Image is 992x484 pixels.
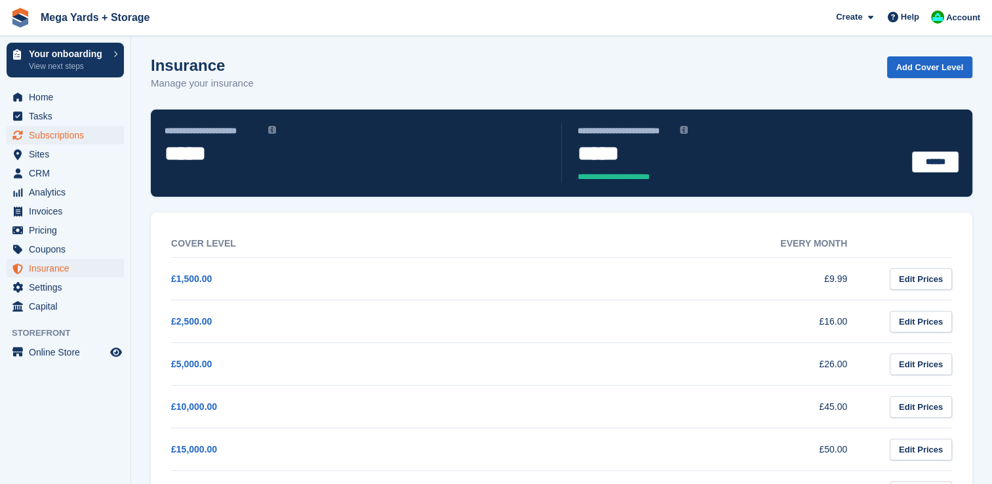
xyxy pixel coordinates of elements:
span: Coupons [29,240,108,258]
img: Ben Ainscough [931,10,944,24]
a: menu [7,126,124,144]
span: Subscriptions [29,126,108,144]
a: menu [7,240,124,258]
td: £9.99 [523,258,874,300]
a: £15,000.00 [171,444,217,454]
a: menu [7,164,124,182]
span: Home [29,88,108,106]
span: Storefront [12,327,130,340]
a: menu [7,221,124,239]
a: menu [7,259,124,277]
a: menu [7,202,124,220]
a: menu [7,107,124,125]
a: menu [7,343,124,361]
img: stora-icon-8386f47178a22dfd0bd8f6a31ec36ba5ce8667c1dd55bd0f319d3a0aa187defe.svg [10,8,30,28]
a: Preview store [108,344,124,360]
a: menu [7,278,124,296]
span: Analytics [29,183,108,201]
p: Your onboarding [29,49,107,58]
a: Edit Prices [890,353,952,375]
a: menu [7,183,124,201]
th: Cover Level [171,230,523,258]
p: Manage your insurance [151,76,254,91]
span: Create [836,10,862,24]
a: £2,500.00 [171,316,212,327]
span: Account [946,11,980,24]
td: £50.00 [523,428,874,471]
span: Tasks [29,107,108,125]
img: icon-info-grey-7440780725fd019a000dd9b08b2336e03edf1995a4989e88bcd33f0948082b44.svg [680,126,688,134]
a: £1,500.00 [171,273,212,284]
a: menu [7,88,124,106]
span: Capital [29,297,108,315]
a: menu [7,145,124,163]
a: £10,000.00 [171,401,217,412]
p: View next steps [29,60,107,72]
a: £5,000.00 [171,359,212,369]
a: Mega Yards + Storage [35,7,155,28]
h1: Insurance [151,56,254,74]
th: Every month [523,230,874,258]
span: Insurance [29,259,108,277]
span: Pricing [29,221,108,239]
td: £45.00 [523,386,874,428]
a: Edit Prices [890,396,952,418]
span: Settings [29,278,108,296]
span: Invoices [29,202,108,220]
span: Online Store [29,343,108,361]
a: Edit Prices [890,268,952,290]
a: Add Cover Level [887,56,973,78]
td: £26.00 [523,343,874,386]
span: Help [901,10,919,24]
a: Your onboarding View next steps [7,43,124,77]
a: Edit Prices [890,311,952,333]
a: Edit Prices [890,439,952,460]
td: £16.00 [523,300,874,343]
a: menu [7,297,124,315]
span: Sites [29,145,108,163]
img: icon-info-grey-7440780725fd019a000dd9b08b2336e03edf1995a4989e88bcd33f0948082b44.svg [268,126,276,134]
span: CRM [29,164,108,182]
